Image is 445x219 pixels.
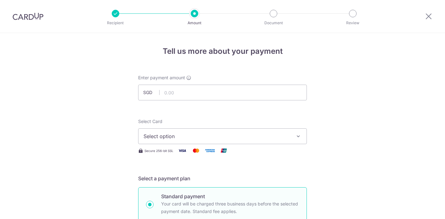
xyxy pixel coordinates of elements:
[92,20,139,26] p: Recipient
[161,193,299,200] p: Standard payment
[138,175,307,182] h5: Select a payment plan
[190,147,202,154] img: Mastercard
[217,147,230,154] img: Union Pay
[144,148,173,153] span: Secure 256-bit SSL
[143,89,160,96] span: SGD
[171,20,218,26] p: Amount
[13,13,43,20] img: CardUp
[204,147,216,154] img: American Express
[138,75,185,81] span: Enter payment amount
[250,20,297,26] p: Document
[138,46,307,57] h4: Tell us more about your payment
[144,132,290,140] span: Select option
[138,128,307,144] button: Select option
[176,147,189,154] img: Visa
[161,200,299,215] p: Your card will be charged three business days before the selected payment date. Standard fee appl...
[138,85,307,100] input: 0.00
[330,20,376,26] p: Review
[138,119,162,124] span: translation missing: en.payables.payment_networks.credit_card.summary.labels.select_card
